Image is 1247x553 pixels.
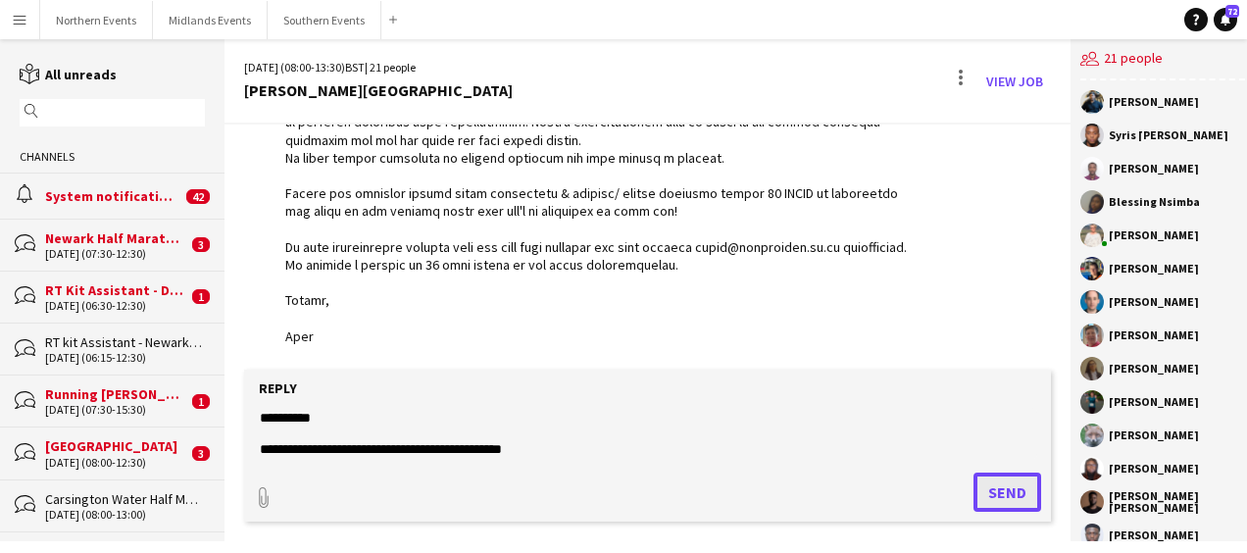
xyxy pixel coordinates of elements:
div: [PERSON_NAME] [1109,96,1199,108]
div: [GEOGRAPHIC_DATA] [45,437,187,455]
div: 21 people [1080,39,1245,80]
div: Blessing Nsimba [1109,196,1200,208]
span: 1 [192,394,210,409]
button: Southern Events [268,1,381,39]
span: BST [345,60,365,75]
div: [DATE] (08:00-13:00) [45,508,205,522]
button: Northern Events [40,1,153,39]
div: RT Kit Assistant - Derby Running Festival [45,281,187,299]
div: [PERSON_NAME] [1109,463,1199,475]
div: [PERSON_NAME][GEOGRAPHIC_DATA] [244,81,513,99]
div: [PERSON_NAME] [1109,329,1199,341]
span: 42 [186,189,210,204]
div: [DATE] (08:00-13:30) | 21 people [244,59,513,76]
div: RT kit Assistant - Newark Half Marathon [45,333,205,351]
div: [DATE] (07:30-12:30) [45,247,187,261]
a: 72 [1214,8,1237,31]
span: 3 [192,237,210,252]
span: 3 [192,446,210,461]
div: [PERSON_NAME] [1109,296,1199,308]
span: 1 [192,289,210,304]
div: [PERSON_NAME] [PERSON_NAME] [1109,490,1245,514]
div: [DATE] (07:30-15:30) [45,403,187,417]
div: Syris [PERSON_NAME] [1109,129,1228,141]
div: Carsington Water Half Marathon & 10km [45,490,205,508]
div: [DATE] (08:00-12:30) [45,456,187,470]
div: [PERSON_NAME] [1109,396,1199,408]
button: Send [973,473,1041,512]
button: Midlands Events [153,1,268,39]
div: [PERSON_NAME] [1109,529,1199,541]
span: 72 [1225,5,1239,18]
div: [PERSON_NAME] [1109,263,1199,275]
label: Reply [259,379,297,397]
div: [PERSON_NAME] [1109,429,1199,441]
div: Newark Half Marathon [45,229,187,247]
div: [PERSON_NAME] [1109,229,1199,241]
div: [PERSON_NAME] [1109,163,1199,175]
a: View Job [978,66,1051,97]
div: [PERSON_NAME] [1109,363,1199,375]
div: System notifications [45,187,181,205]
div: [DATE] (06:30-12:30) [45,299,187,313]
div: [DATE] (06:15-12:30) [45,351,205,365]
div: Running [PERSON_NAME] Park Races & Duathlon [45,385,187,403]
a: All unreads [20,66,117,83]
